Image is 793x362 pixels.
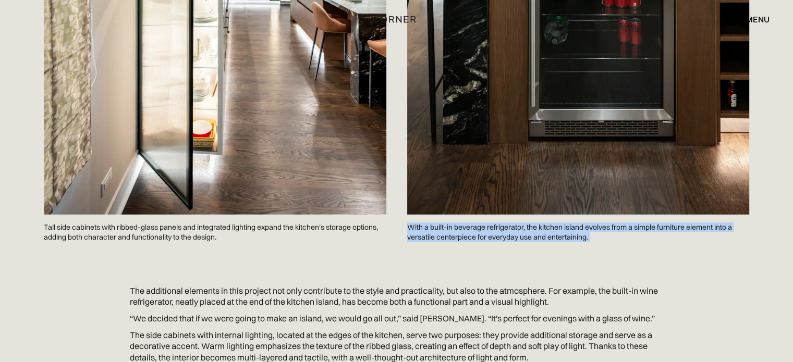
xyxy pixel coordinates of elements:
[746,15,770,23] div: menu
[407,215,750,250] p: With a built-in beverage refrigerator, the kitchen island evolves from a simple furniture element...
[130,313,664,324] p: “We decided that if we were going to make an island, we would go all out,” said [PERSON_NAME]. “I...
[130,285,664,308] p: The additional elements in this project not only contribute to the style and practicality, but al...
[44,215,386,250] p: Tall side cabinets with ribbed-glass panels and integrated lighting expand the kitchen’s storage ...
[369,13,423,26] a: home
[735,10,770,28] div: menu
